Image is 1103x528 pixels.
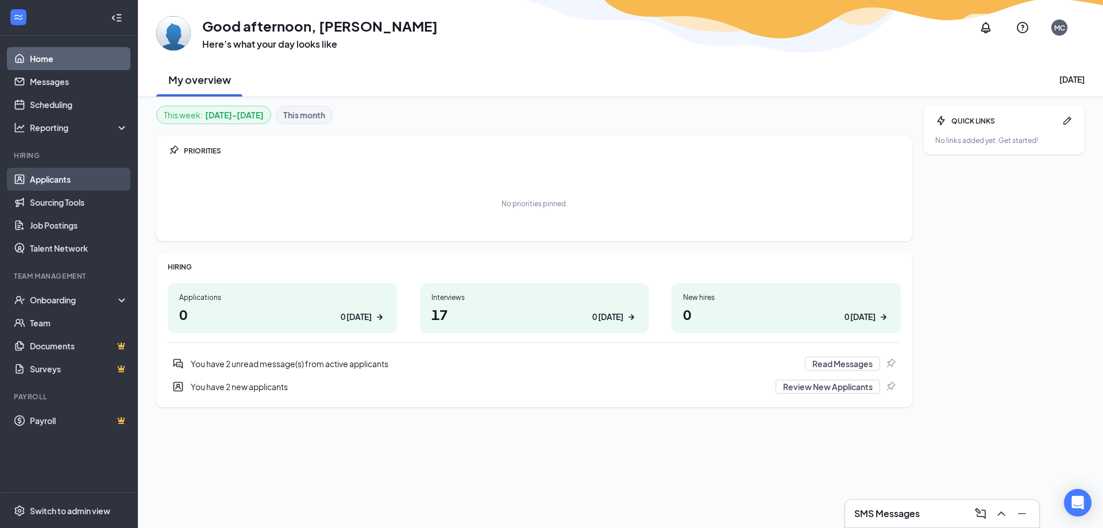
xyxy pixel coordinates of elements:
button: Minimize [1012,504,1030,523]
svg: UserEntity [172,381,184,392]
a: DoubleChatActiveYou have 2 unread message(s) from active applicantsRead MessagesPin [168,352,901,375]
svg: Pin [168,145,179,156]
svg: QuestionInfo [1016,21,1029,34]
a: New hires00 [DATE]ArrowRight [672,283,901,333]
svg: Minimize [1015,507,1029,521]
div: 0 [DATE] [592,311,623,323]
svg: ArrowRight [878,311,889,323]
b: This month [283,109,325,121]
button: ComposeMessage [970,504,989,523]
h3: Here’s what your day looks like [202,38,438,51]
svg: Notifications [979,21,993,34]
h2: My overview [168,72,231,87]
div: Team Management [14,271,126,281]
div: This week : [164,109,264,121]
h1: 0 [179,305,385,324]
svg: UserCheck [14,294,25,306]
a: Sourcing Tools [30,191,128,214]
div: 0 [DATE] [844,311,876,323]
button: ChevronUp [991,504,1009,523]
div: Switch to admin view [30,505,110,517]
svg: Pen [1062,115,1073,126]
div: Applications [179,292,385,302]
a: PayrollCrown [30,409,128,432]
div: Payroll [14,392,126,402]
div: No links added yet. Get started! [935,136,1073,145]
a: Interviews170 [DATE]ArrowRight [420,283,649,333]
div: PRIORITIES [184,146,901,156]
div: [DATE] [1059,74,1085,85]
svg: ComposeMessage [974,507,988,521]
a: SurveysCrown [30,357,128,380]
svg: Pin [885,381,896,392]
a: Team [30,311,128,334]
div: You have 2 new applicants [191,381,769,392]
div: QUICK LINKS [951,116,1057,126]
div: Hiring [14,151,126,160]
a: Messages [30,70,128,93]
h1: 17 [431,305,638,324]
div: Onboarding [30,294,118,306]
svg: DoubleChatActive [172,358,184,369]
div: You have 2 unread message(s) from active applicants [168,352,901,375]
h3: SMS Messages [854,507,920,520]
a: Applications00 [DATE]ArrowRight [168,283,397,333]
div: MC [1054,23,1065,33]
h1: Good afternoon, [PERSON_NAME] [202,16,438,36]
button: Review New Applicants [776,380,880,394]
a: Applicants [30,168,128,191]
div: You have 2 unread message(s) from active applicants [191,358,798,369]
a: Talent Network [30,237,128,260]
img: Melissa Chow [156,16,191,51]
div: Interviews [431,292,638,302]
div: You have 2 new applicants [168,375,901,398]
b: [DATE] - [DATE] [205,109,264,121]
a: Job Postings [30,214,128,237]
svg: WorkstreamLogo [13,11,24,23]
button: Read Messages [805,357,880,371]
svg: ArrowRight [374,311,385,323]
svg: Bolt [935,115,947,126]
div: No priorities pinned. [502,199,568,209]
h1: 0 [683,305,889,324]
svg: Pin [885,358,896,369]
div: HIRING [168,262,901,272]
svg: ChevronUp [994,507,1008,521]
a: DocumentsCrown [30,334,128,357]
svg: ArrowRight [626,311,637,323]
div: New hires [683,292,889,302]
a: UserEntityYou have 2 new applicantsReview New ApplicantsPin [168,375,901,398]
svg: Settings [14,505,25,517]
svg: Analysis [14,122,25,133]
div: Open Intercom Messenger [1064,489,1092,517]
div: 0 [DATE] [341,311,372,323]
svg: Collapse [111,12,122,24]
div: Reporting [30,122,129,133]
a: Scheduling [30,93,128,116]
a: Home [30,47,128,70]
